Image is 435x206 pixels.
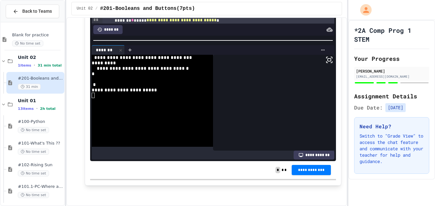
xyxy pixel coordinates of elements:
[353,3,373,17] div: My Account
[12,40,43,46] span: No time set
[18,84,41,90] span: 31 min
[360,133,424,165] p: Switch to "Grade View" to access the chat feature and communicate with your teacher for help and ...
[18,149,49,155] span: No time set
[18,107,34,111] span: 13 items
[18,141,63,146] span: #101-What's This ??
[100,5,195,12] span: #201-Booleans and Buttons(7pts)
[34,63,35,68] span: •
[22,8,52,15] span: Back to Teams
[18,76,63,81] span: #201-Booleans and Buttons(7pts)
[354,54,429,63] h2: Your Progress
[18,184,63,189] span: #101.1-PC-Where am I?
[40,107,56,111] span: 2h total
[360,123,424,130] h3: Need Help?
[18,192,49,198] span: No time set
[354,104,383,111] span: Due Date:
[12,32,63,38] span: Blank for practice
[18,54,63,60] span: Unit 02
[354,92,429,101] h2: Assignment Details
[18,98,63,103] span: Unit 01
[95,6,97,11] span: /
[18,63,31,67] span: 1 items
[18,162,63,168] span: #102-Rising Sun
[356,74,427,79] div: [EMAIL_ADDRESS][DOMAIN_NAME]
[18,127,49,133] span: No time set
[77,6,93,11] span: Unit 02
[354,26,429,44] h1: *2A Comp Prog 1 STEM
[38,63,61,67] span: 31 min total
[36,106,38,111] span: •
[385,103,406,112] span: [DATE]
[18,170,49,176] span: No time set
[6,4,59,18] button: Back to Teams
[356,68,427,74] div: [PERSON_NAME]
[18,119,63,124] span: #100-Python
